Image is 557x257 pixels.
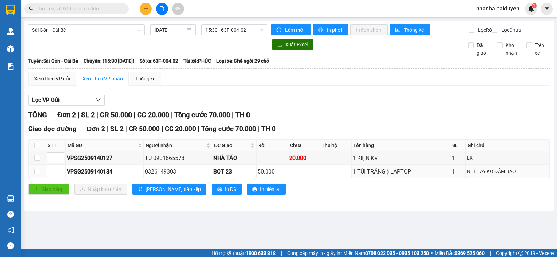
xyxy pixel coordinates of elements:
[320,140,352,151] th: Thu hộ
[100,111,132,119] span: CR 50.000
[29,6,34,11] span: search
[533,3,535,8] span: 1
[404,26,425,34] span: Thống kê
[217,187,222,192] span: printer
[137,111,169,119] span: CC 20.000
[205,25,263,35] span: 15:30 - 63F-004.02
[198,125,199,133] span: |
[395,27,401,33] span: bar-chart
[390,24,430,35] button: bar-chartThống kê
[285,41,308,48] span: Xuất Excel
[260,185,280,193] span: In biên lai
[232,111,234,119] span: |
[84,57,134,65] span: Chuyến: (15:30 [DATE])
[96,111,98,119] span: |
[452,167,464,176] div: 1
[201,125,256,133] span: Tổng cước 70.000
[474,41,492,57] span: Đã giao
[183,57,211,65] span: Tài xế: PHÚC
[87,125,105,133] span: Đơn 2
[235,111,250,119] span: TH 0
[145,154,211,162] div: TÚ 0901665578
[7,211,14,218] span: question-circle
[288,140,320,151] th: Chưa
[499,26,522,34] span: Lọc Chưa
[313,24,348,35] button: printerIn phơi
[174,111,230,119] span: Tổng cước 70.000
[216,57,269,65] span: Loại xe: Ghế ngồi 29 chỗ
[165,125,196,133] span: CC 20.000
[28,184,69,195] button: uploadGiao hàng
[490,249,491,257] span: |
[518,251,523,256] span: copyright
[57,111,76,119] span: Đơn 2
[175,6,180,11] span: aim
[172,3,184,15] button: aim
[225,185,236,193] span: In DS
[212,184,242,195] button: printerIn DS
[66,151,144,165] td: VPSG2509140127
[7,45,14,53] img: warehouse-icon
[107,125,109,133] span: |
[34,75,70,82] div: Xem theo VP gửi
[289,154,319,162] div: 20.000
[7,227,14,233] span: notification
[134,111,135,119] span: |
[78,111,79,119] span: |
[327,26,343,34] span: In phơi
[156,3,168,15] button: file-add
[145,167,211,176] div: 0326149303
[66,165,144,178] td: VPSG2509140134
[434,249,485,257] span: Miền Bắc
[32,25,141,35] span: Sài Gòn - Cái Bè
[258,167,287,176] div: 50.000
[353,167,449,176] div: 1 TÚI TRĂNG ) LAPTOP
[38,5,120,13] input: Tìm tên, số ĐT hoặc mã đơn
[541,3,553,15] button: caret-down
[213,154,255,162] div: NHÀ TÁO
[7,63,14,70] img: solution-icon
[467,168,548,175] div: NHẸ TAY KO ĐẢM BẢO
[67,167,142,176] div: VPSG2509140134
[159,6,164,11] span: file-add
[272,39,313,50] button: downloadXuất Excel
[110,125,124,133] span: SL 2
[155,26,186,34] input: 14/09/2025
[455,250,485,256] strong: 0369 525 060
[28,125,77,133] span: Giao dọc đường
[450,140,466,151] th: SL
[285,26,305,34] span: Làm mới
[140,3,152,15] button: plus
[276,27,282,33] span: sync
[471,4,525,13] span: nhanha.haiduyen
[532,41,550,57] span: Trên xe
[247,184,286,195] button: printerIn biên lai
[246,250,276,256] strong: 1900 633 818
[7,242,14,249] span: message
[138,187,143,192] span: sort-ascending
[146,142,205,149] span: Người nhận
[214,142,249,149] span: ĐC Giao
[528,6,534,12] img: icon-new-feature
[271,24,311,35] button: syncLàm mới
[213,167,255,176] div: BOT 23
[28,111,47,119] span: TỔNG
[146,185,201,193] span: [PERSON_NAME] sắp xếp
[28,58,78,64] b: Tuyến: Sài Gòn - Cái Bè
[28,95,105,106] button: Lọc VP Gửi
[365,250,429,256] strong: 0708 023 035 - 0935 103 250
[83,75,123,82] div: Xem theo VP nhận
[252,187,257,192] span: printer
[67,154,142,162] div: VPSG2509140127
[68,142,136,149] span: Mã GD
[281,249,282,257] span: |
[352,140,450,151] th: Tên hàng
[467,154,548,162] div: LK
[162,125,163,133] span: |
[6,5,15,15] img: logo-vxr
[544,6,550,12] span: caret-down
[353,154,449,162] div: 1 KIỆN KV
[81,111,95,119] span: SL 2
[452,154,464,162] div: 1
[135,75,155,82] div: Thống kê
